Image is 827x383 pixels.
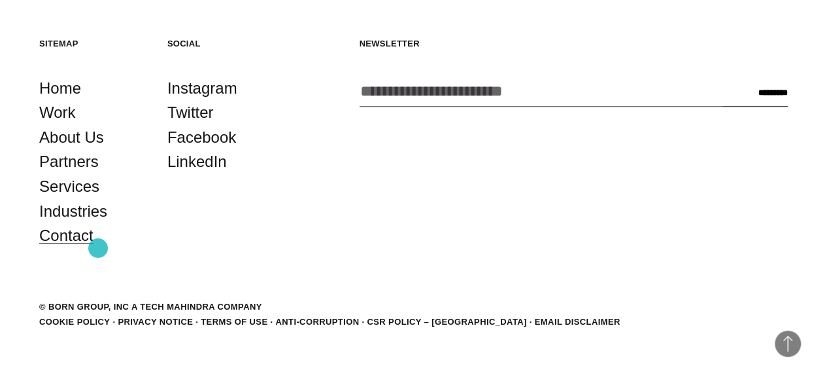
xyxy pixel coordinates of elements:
a: Twitter [167,100,214,125]
a: Cookie Policy [39,317,110,327]
h5: Sitemap [39,38,148,49]
h5: Social [167,38,276,49]
a: Facebook [167,125,236,150]
h5: Newsletter [360,38,788,49]
a: LinkedIn [167,149,227,174]
div: © BORN GROUP, INC A Tech Mahindra Company [39,301,262,314]
a: CSR POLICY – [GEOGRAPHIC_DATA] [367,317,526,327]
a: Services [39,174,99,199]
a: Contact [39,223,93,248]
button: Back to Top [775,331,801,357]
a: Email Disclaimer [535,317,620,327]
a: Privacy Notice [118,317,193,327]
a: Home [39,76,81,101]
a: Partners [39,149,99,174]
a: Work [39,100,76,125]
a: About Us [39,125,104,150]
a: Terms of Use [201,317,267,327]
a: Industries [39,199,107,224]
a: Anti-Corruption [275,317,359,327]
a: Instagram [167,76,237,101]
